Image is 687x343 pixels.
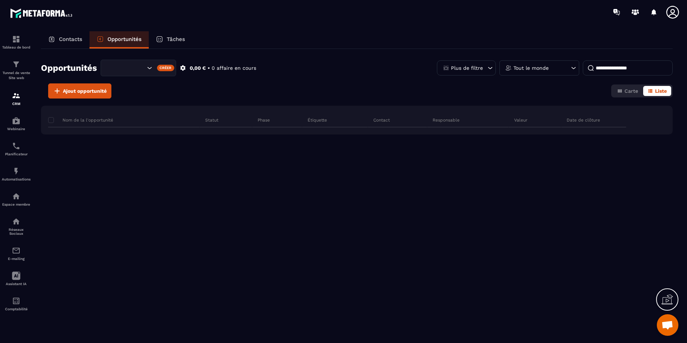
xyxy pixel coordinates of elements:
[613,86,642,96] button: Carte
[567,117,600,123] p: Date de clôture
[2,70,31,81] p: Tunnel de vente Site web
[513,65,549,70] p: Tout le monde
[190,65,206,72] p: 0,00 €
[308,117,327,123] p: Étiquette
[63,87,107,95] span: Ajout opportunité
[157,65,175,71] div: Créer
[101,60,176,76] div: Search for option
[655,88,667,94] span: Liste
[2,136,31,161] a: schedulerschedulerPlanificateur
[2,202,31,206] p: Espace membre
[10,6,75,20] img: logo
[12,217,20,226] img: social-network
[48,83,111,99] button: Ajout opportunité
[2,307,31,311] p: Comptabilité
[12,142,20,150] img: scheduler
[2,111,31,136] a: automationsautomationsWebinaire
[643,86,671,96] button: Liste
[12,91,20,100] img: formation
[258,117,270,123] p: Phase
[12,35,20,44] img: formation
[2,161,31,187] a: automationsautomationsAutomatisations
[12,167,20,175] img: automations
[12,192,20,201] img: automations
[167,36,185,42] p: Tâches
[2,86,31,111] a: formationformationCRM
[2,187,31,212] a: automationsautomationsEspace membre
[107,36,142,42] p: Opportunités
[41,31,89,49] a: Contacts
[41,61,97,75] h2: Opportunités
[2,241,31,266] a: emailemailE-mailing
[2,266,31,291] a: Assistant IA
[657,314,678,336] div: Ouvrir le chat
[2,102,31,106] p: CRM
[59,36,82,42] p: Contacts
[433,117,460,123] p: Responsable
[212,65,256,72] p: 0 affaire en cours
[2,152,31,156] p: Planificateur
[12,116,20,125] img: automations
[2,177,31,181] p: Automatisations
[149,31,192,49] a: Tâches
[373,117,390,123] p: Contact
[2,127,31,131] p: Webinaire
[451,65,483,70] p: Plus de filtre
[107,64,145,72] input: Search for option
[2,257,31,261] p: E-mailing
[2,282,31,286] p: Assistant IA
[2,228,31,235] p: Réseaux Sociaux
[205,117,218,123] p: Statut
[514,117,527,123] p: Valeur
[2,45,31,49] p: Tableau de bord
[12,60,20,69] img: formation
[12,246,20,255] img: email
[48,117,113,123] p: Nom de la l'opportunité
[89,31,149,49] a: Opportunités
[624,88,638,94] span: Carte
[2,55,31,86] a: formationformationTunnel de vente Site web
[2,291,31,316] a: accountantaccountantComptabilité
[12,297,20,305] img: accountant
[2,212,31,241] a: social-networksocial-networkRéseaux Sociaux
[208,65,210,72] p: •
[2,29,31,55] a: formationformationTableau de bord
